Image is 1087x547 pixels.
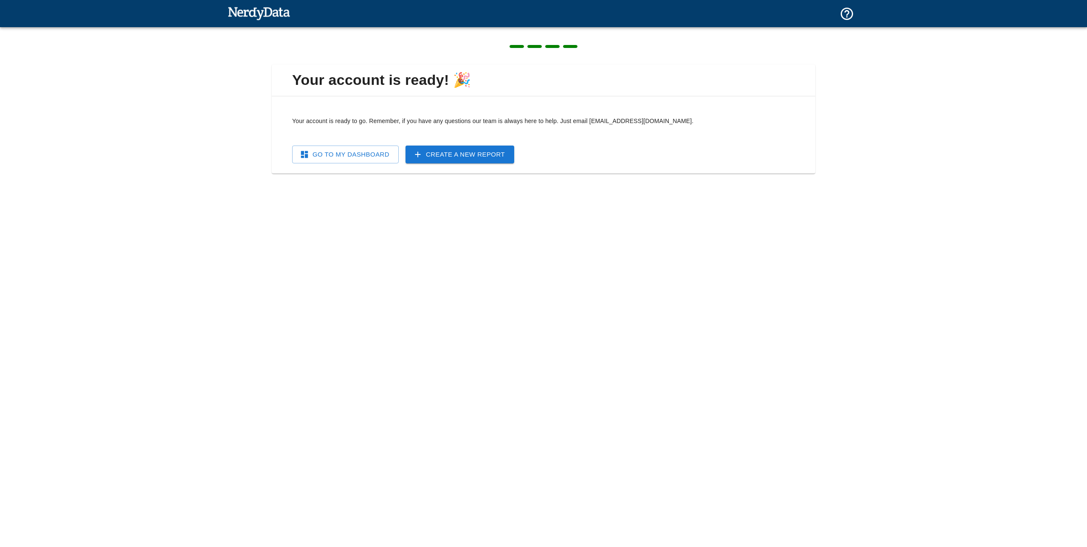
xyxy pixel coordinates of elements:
p: Your account is ready to go. Remember, if you have any questions our team is always here to help.... [292,117,795,125]
iframe: Drift Widget Chat Controller [1045,487,1077,519]
button: Support and Documentation [834,1,859,26]
img: NerdyData.com [228,5,290,22]
a: Create a New Report [406,146,514,163]
a: Go To My Dashboard [292,146,399,163]
span: Your account is ready! 🎉 [279,71,808,89]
